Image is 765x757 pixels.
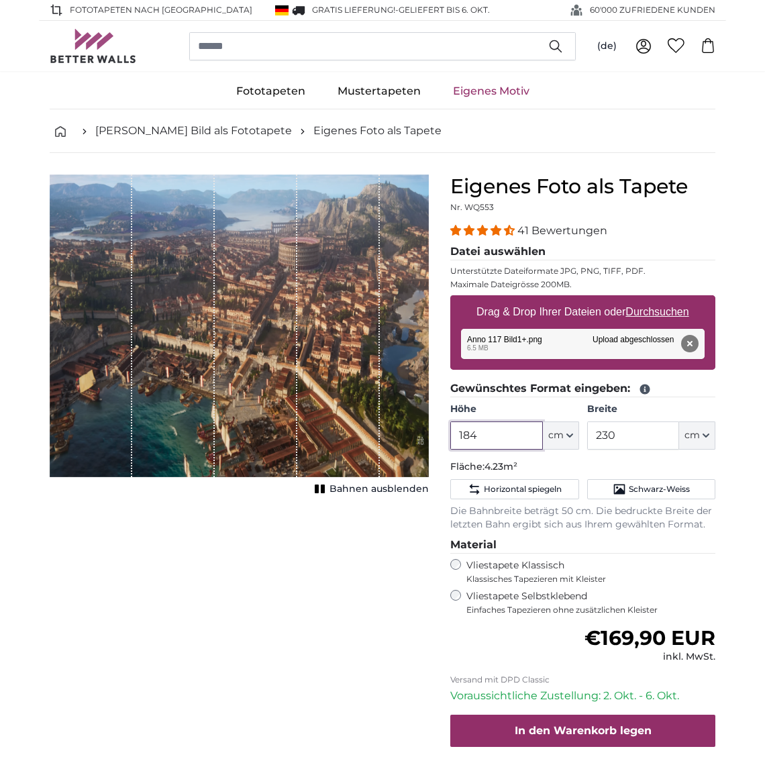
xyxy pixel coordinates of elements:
span: Schwarz-Weiss [629,484,690,495]
span: 41 Bewertungen [517,224,607,237]
legend: Gewünschtes Format eingeben: [450,381,715,397]
img: Deutschland [275,5,289,15]
button: In den Warenkorb legen [450,715,715,747]
img: Betterwalls [50,29,137,63]
span: €169,90 EUR [584,625,715,650]
button: (de) [586,34,627,58]
span: Geliefert bis 6. Okt. [399,5,490,15]
span: In den Warenkorb legen [515,724,652,737]
u: Durchsuchen [626,306,689,317]
p: Voraussichtliche Zustellung: 2. Okt. - 6. Okt. [450,688,715,704]
p: Unterstützte Dateiformate JPG, PNG, TIFF, PDF. [450,266,715,276]
legend: Datei auswählen [450,244,715,260]
a: Eigenes Foto als Tapete [313,123,442,139]
label: Vliestapete Klassisch [466,559,704,585]
button: Horizontal spiegeln [450,479,578,499]
a: Eigenes Motiv [437,74,546,109]
p: Versand mit DPD Classic [450,674,715,685]
a: [PERSON_NAME] Bild als Fototapete [95,123,292,139]
label: Breite [587,403,715,416]
div: inkl. MwSt. [584,650,715,664]
span: Bahnen ausblenden [329,483,429,496]
label: Höhe [450,403,578,416]
nav: breadcrumbs [50,109,715,153]
a: Fototapeten [220,74,321,109]
label: Vliestapete Selbstklebend [466,590,715,615]
label: Drag & Drop Ihrer Dateien oder [471,299,695,325]
span: Horizontal spiegeln [484,484,562,495]
span: GRATIS Lieferung! [312,5,395,15]
button: Schwarz-Weiss [587,479,715,499]
span: 60'000 ZUFRIEDENE KUNDEN [590,4,715,16]
span: 4.23m² [484,460,517,472]
a: Mustertapeten [321,74,437,109]
span: - [395,5,490,15]
p: Fläche: [450,460,715,474]
legend: Material [450,537,715,554]
span: Klassisches Tapezieren mit Kleister [466,574,704,585]
span: cm [548,429,564,442]
p: Maximale Dateigrösse 200MB. [450,279,715,290]
span: Einfaches Tapezieren ohne zusätzlichen Kleister [466,605,715,615]
h1: Eigenes Foto als Tapete [450,174,715,199]
button: Bahnen ausblenden [311,480,429,499]
span: cm [684,429,700,442]
div: 1 of 1 [50,174,429,499]
span: 4.39 stars [450,224,517,237]
span: Nr. WQ553 [450,202,494,212]
p: Die Bahnbreite beträgt 50 cm. Die bedruckte Breite der letzten Bahn ergibt sich aus Ihrem gewählt... [450,505,715,532]
span: Fototapeten nach [GEOGRAPHIC_DATA] [70,4,252,16]
button: cm [679,421,715,450]
button: cm [543,421,579,450]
